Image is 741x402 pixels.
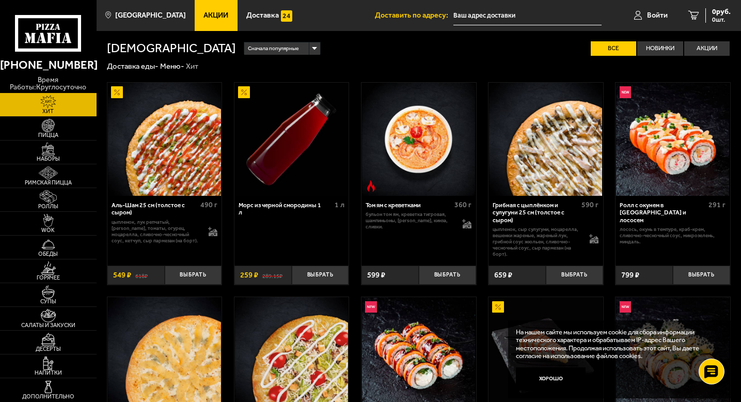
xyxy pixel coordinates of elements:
span: 490 г [200,200,217,209]
p: цыпленок, сыр сулугуни, моцарелла, вешенки жареные, жареный лук, грибной соус Жюльен, сливочно-че... [493,226,581,257]
span: 0 руб. [712,8,731,16]
button: Выбрать [673,266,730,285]
span: 549 ₽ [113,271,131,279]
label: Новинки [637,41,683,56]
s: 618 ₽ [135,271,148,279]
img: Акционный [492,301,503,313]
img: Грибная с цыплёнком и сулугуни 25 см (толстое с сыром) [489,83,602,196]
a: АкционныйАль-Шам 25 см (толстое с сыром) [107,83,222,196]
h1: [DEMOGRAPHIC_DATA] [107,42,236,55]
span: Акции [203,12,228,19]
button: Хорошо [516,367,586,391]
img: Морс из черной смородины 1 л [235,83,348,196]
div: Грибная с цыплёнком и сулугуни 25 см (толстое с сыром) [493,202,579,224]
a: Острое блюдоТом ям с креветками [361,83,476,196]
a: АкционныйМорс из черной смородины 1 л [234,83,349,196]
a: Доставка еды- [107,61,159,71]
span: 590 г [581,200,598,209]
p: На нашем сайте мы используем cookie для сбора информации технического характера и обрабатываем IP... [516,328,717,360]
span: 0 шт. [712,17,731,23]
button: Выбрать [165,266,222,285]
img: Ролл с окунем в темпуре и лососем [616,83,729,196]
img: Новинка [620,301,631,313]
div: Ролл с окунем в [GEOGRAPHIC_DATA] и лососем [620,202,706,224]
span: 360 г [454,200,471,209]
img: Новинка [365,301,376,313]
img: 15daf4d41897b9f0e9f617042186c801.svg [281,10,292,22]
span: 799 ₽ [621,271,639,279]
img: Акционный [111,86,122,98]
span: [GEOGRAPHIC_DATA] [115,12,186,19]
p: бульон том ям, креветка тигровая, шампиньоны, [PERSON_NAME], кинза, сливки. [366,211,454,230]
span: Войти [647,12,668,19]
div: Морс из черной смородины 1 л [239,202,332,217]
div: Аль-Шам 25 см (толстое с сыром) [112,202,198,217]
img: Том ям с креветками [362,83,475,196]
label: Акции [684,41,730,56]
p: лосось, окунь в темпуре, краб-крем, сливочно-чесночный соус, микрозелень, миндаль. [620,226,726,245]
img: Акционный [238,86,249,98]
img: Острое блюдо [365,180,376,192]
p: цыпленок, лук репчатый, [PERSON_NAME], томаты, огурец, моцарелла, сливочно-чесночный соус, кетчуп... [112,219,200,244]
div: Хит [186,61,198,71]
span: 1 л [335,200,344,209]
img: Аль-Шам 25 см (толстое с сыром) [108,83,221,196]
span: 599 ₽ [367,271,385,279]
label: Все [591,41,636,56]
span: Доставка [246,12,279,19]
button: Выбрать [546,266,603,285]
button: Выбрать [419,266,476,285]
span: 291 г [708,200,726,209]
img: Новинка [620,86,631,98]
span: Сначала популярные [248,41,299,56]
button: Выбрать [292,266,349,285]
a: Меню- [160,61,184,71]
a: НовинкаРолл с окунем в темпуре и лососем [616,83,730,196]
div: Том ям с креветками [366,202,452,209]
input: Ваш адрес доставки [453,6,602,25]
span: 259 ₽ [240,271,258,279]
span: 659 ₽ [494,271,512,279]
a: Грибная с цыплёнком и сулугуни 25 см (толстое с сыром) [488,83,603,196]
span: Доставить по адресу: [375,12,453,19]
s: 289.15 ₽ [262,271,282,279]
